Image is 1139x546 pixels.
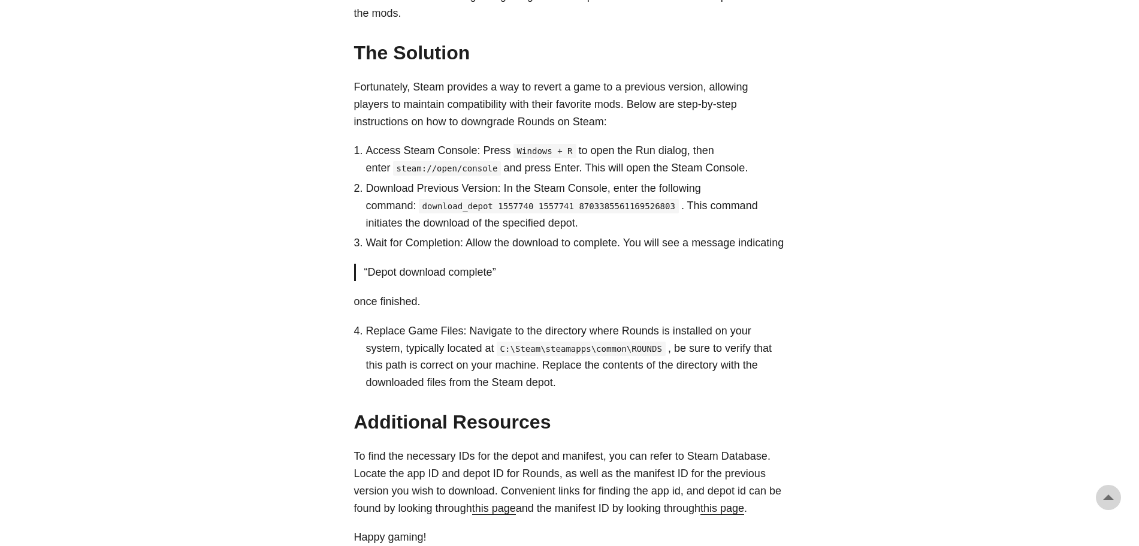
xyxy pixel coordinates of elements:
li: Wait for Completion: Allow the download to complete. You will see a message indicating [366,234,785,252]
p: once finished. [354,293,785,310]
code: Windows + R [513,144,576,158]
li: Access Steam Console: Press to open the Run dialog, then enter and press Enter. This will open th... [366,142,785,177]
p: Happy gaming! [354,529,785,546]
h2: Additional Resources [354,411,785,433]
li: Download Previous Version: In the Steam Console, enter the following command: . This command init... [366,180,785,231]
code: C:\Steam\steamapps\common\ROUNDS [497,342,666,356]
p: “Depot download complete” [364,264,777,281]
p: To find the necessary IDs for the depot and manifest, you can refer to Steam Database. Locate the... [354,448,785,517]
a: go to top [1096,485,1121,510]
p: Fortunately, Steam provides a way to revert a game to a previous version, allowing players to mai... [354,79,785,130]
code: download_depot 1557740 1557741 8703385561169526803 [419,199,679,213]
a: this page [700,502,744,514]
li: Replace Game Files: Navigate to the directory where Rounds is installed on your system, typically... [366,322,785,391]
code: steam://open/console [393,161,501,176]
h2: The Solution [354,41,785,64]
a: this page [472,502,516,514]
